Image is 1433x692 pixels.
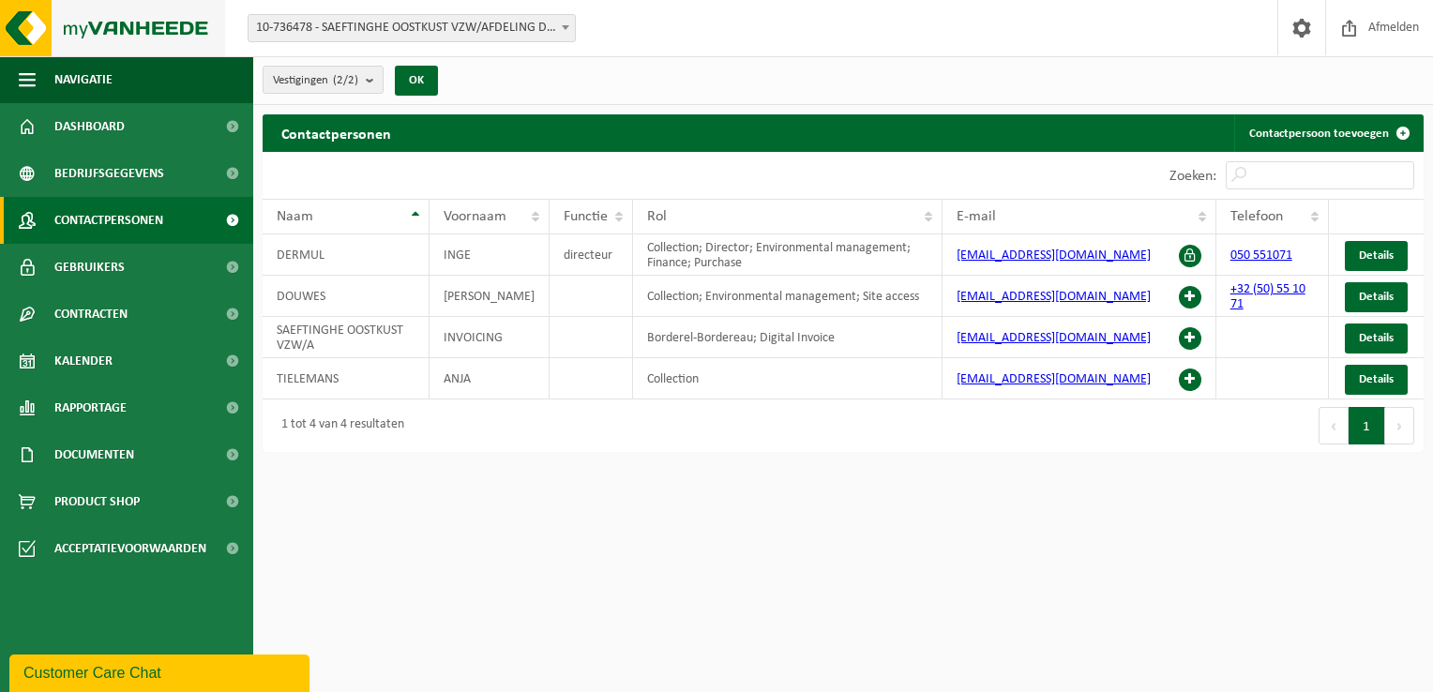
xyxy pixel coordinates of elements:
[1385,407,1414,444] button: Next
[273,67,358,95] span: Vestigingen
[263,276,430,317] td: DOUWES
[1319,407,1349,444] button: Previous
[633,234,943,276] td: Collection; Director; Environmental management; Finance; Purchase
[957,372,1151,386] a: [EMAIL_ADDRESS][DOMAIN_NAME]
[957,248,1151,263] a: [EMAIL_ADDRESS][DOMAIN_NAME]
[1349,407,1385,444] button: 1
[1230,248,1292,263] a: 050 551071
[444,209,506,224] span: Voornaam
[54,291,128,338] span: Contracten
[633,317,943,358] td: Borderel-Bordereau; Digital Invoice
[633,276,943,317] td: Collection; Environmental management; Site access
[395,66,438,96] button: OK
[1345,282,1408,312] a: Details
[1230,209,1283,224] span: Telefoon
[1345,241,1408,271] a: Details
[430,276,550,317] td: [PERSON_NAME]
[430,234,550,276] td: INGE
[263,114,410,151] h2: Contactpersonen
[54,56,113,103] span: Navigatie
[1359,373,1394,385] span: Details
[272,409,404,443] div: 1 tot 4 van 4 resultaten
[263,358,430,399] td: TIELEMANS
[1169,169,1216,184] label: Zoeken:
[957,290,1151,304] a: [EMAIL_ADDRESS][DOMAIN_NAME]
[430,358,550,399] td: ANJA
[249,15,575,41] span: 10-736478 - SAEFTINGHE OOSTKUST VZW/AFDELING DE LISBLOMME - LISSEWEGE
[430,317,550,358] td: INVOICING
[277,209,313,224] span: Naam
[1345,365,1408,395] a: Details
[550,234,633,276] td: directeur
[1345,323,1408,354] a: Details
[54,478,140,525] span: Product Shop
[54,103,125,150] span: Dashboard
[54,338,113,384] span: Kalender
[248,14,576,42] span: 10-736478 - SAEFTINGHE OOSTKUST VZW/AFDELING DE LISBLOMME - LISSEWEGE
[1359,249,1394,262] span: Details
[54,244,125,291] span: Gebruikers
[54,384,127,431] span: Rapportage
[647,209,667,224] span: Rol
[957,331,1151,345] a: [EMAIL_ADDRESS][DOMAIN_NAME]
[1230,282,1305,311] a: +32 (50) 55 10 71
[263,317,430,358] td: SAEFTINGHE OOSTKUST VZW/A
[54,150,164,197] span: Bedrijfsgegevens
[9,651,313,692] iframe: chat widget
[333,74,358,86] count: (2/2)
[263,66,384,94] button: Vestigingen(2/2)
[564,209,608,224] span: Functie
[263,234,430,276] td: DERMUL
[54,431,134,478] span: Documenten
[633,358,943,399] td: Collection
[54,525,206,572] span: Acceptatievoorwaarden
[1359,291,1394,303] span: Details
[1359,332,1394,344] span: Details
[1234,114,1422,152] a: Contactpersoon toevoegen
[54,197,163,244] span: Contactpersonen
[957,209,996,224] span: E-mail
